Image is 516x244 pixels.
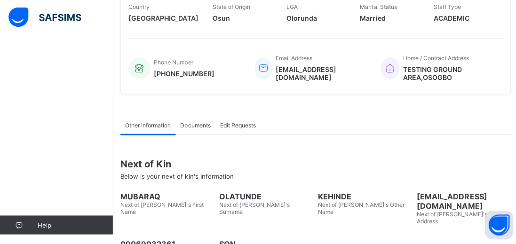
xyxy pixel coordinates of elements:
span: [EMAIL_ADDRESS][DOMAIN_NAME] [275,66,366,82]
span: Olorunda [285,15,344,23]
span: Help [38,221,112,229]
span: [GEOGRAPHIC_DATA] [128,15,198,23]
span: LGA [285,4,296,11]
span: Staff Type [432,4,460,11]
span: MUBARAQ [120,192,214,202]
img: safsims [8,8,81,28]
span: Next of [PERSON_NAME]'s Other Name [317,202,403,216]
span: Documents [180,122,210,129]
span: ACADEMIC [432,15,492,23]
span: Next of [PERSON_NAME]'s Email Address [415,211,501,225]
span: Next of [PERSON_NAME]'s First Name [120,202,203,216]
span: TESTING GROUND AREA,OSOGBO [401,66,492,82]
span: Next of [PERSON_NAME]'s Surname [218,202,288,216]
span: Next of Kin [120,159,509,170]
span: [EMAIL_ADDRESS][DOMAIN_NAME] [415,192,509,211]
span: Osun [212,15,271,23]
span: Edit Requests [219,122,255,129]
button: Open asap [483,211,511,239]
span: Married [359,15,418,23]
span: Below is your next of kin's Information [120,173,233,181]
span: Phone Number [153,60,192,67]
span: Country [128,4,149,11]
span: Email Address [275,55,311,63]
span: [PHONE_NUMBER] [153,71,214,79]
span: OLATUNDE [218,192,312,202]
span: KEHINDE [317,192,411,202]
span: Other Information [125,122,170,129]
span: Home / Contract Address [401,55,467,63]
span: Marital Status [359,4,396,11]
span: State of Origin [212,4,249,11]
